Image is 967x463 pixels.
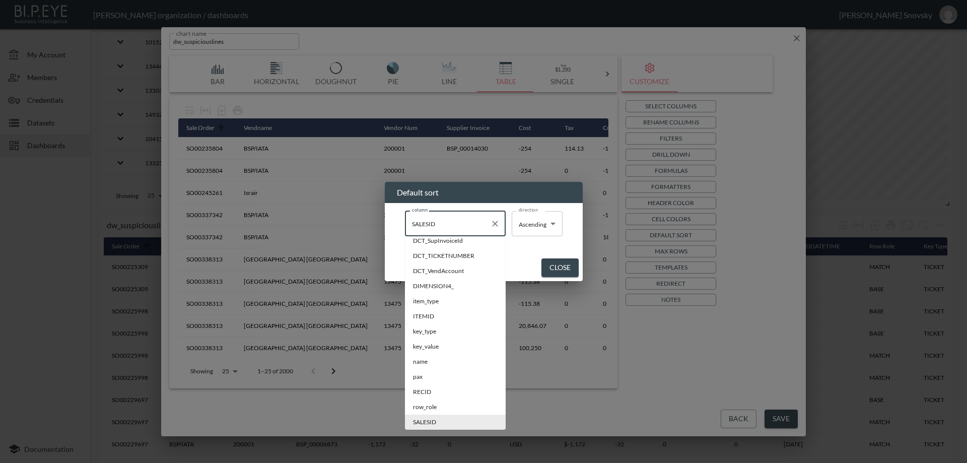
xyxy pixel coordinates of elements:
label: column [412,207,428,213]
span: key_type [413,327,498,336]
button: Close [541,258,579,277]
h2: Default sort [385,182,583,203]
span: pax [413,372,498,381]
span: name [413,357,498,366]
span: DCT_TICKETNUMBER [413,251,498,260]
span: SALESID [413,418,498,427]
span: RECID [413,387,498,396]
span: ITEMID [413,312,498,321]
span: DCT_SupInvoiceId [413,236,498,245]
span: row_role [413,403,498,412]
span: key_value [413,342,498,351]
button: Clear [488,217,502,231]
span: DIMENSION4_ [413,282,498,291]
span: DCT_VendAccount [413,267,498,276]
span: item_type [413,297,498,306]
label: direction [519,207,538,213]
span: Ascending [519,221,546,228]
input: column [409,216,486,232]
